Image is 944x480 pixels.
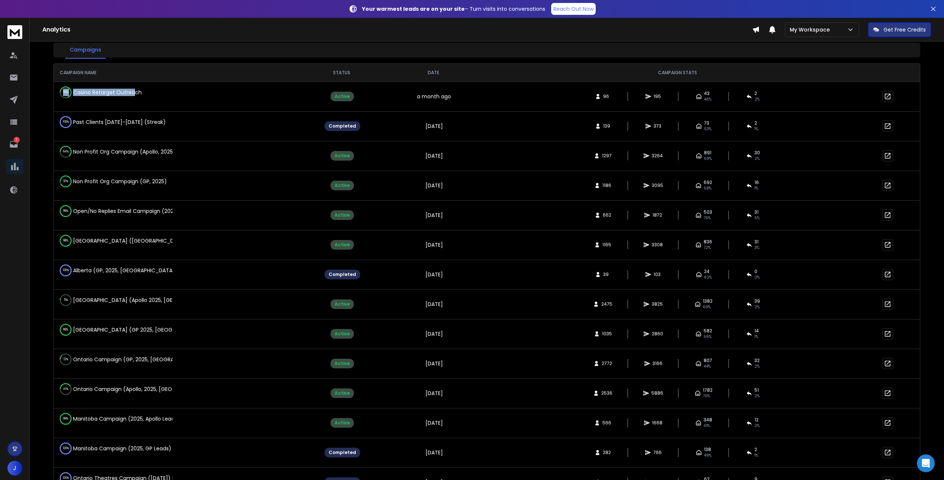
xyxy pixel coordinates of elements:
span: 282 [603,450,611,456]
span: 70 % [703,393,710,399]
span: 2 [754,91,757,96]
div: Completed [325,448,360,457]
span: 138 [704,447,711,453]
td: Casino Retarget Outreach [54,82,172,103]
span: 39 [754,298,760,304]
span: 39 [603,272,611,277]
button: J [7,461,22,476]
span: 891 [704,150,711,156]
span: 692 [704,180,712,185]
span: 31 [754,209,759,215]
span: 24 [704,269,710,274]
td: a month ago [388,82,479,111]
th: CAMPAIGN STATS [478,64,876,82]
p: 91 % [63,178,68,185]
td: Open/No Replies Email Campaign (2025, From Mailshake Leads) [54,201,172,221]
span: 836 [704,239,712,245]
span: 5886 [651,390,663,396]
span: 30 [754,150,760,156]
p: 41 % [63,385,68,393]
p: Reach Out Now [553,5,593,13]
span: 2 [754,447,757,453]
span: 2536 [601,390,612,396]
span: 56 % [704,334,711,340]
span: 1668 [652,420,662,426]
p: 99 % [63,207,68,215]
div: Completed [325,121,360,131]
span: 1 % [754,453,758,458]
span: 766 [653,450,662,456]
td: [DATE] [388,289,479,319]
span: 807 [704,358,712,364]
span: 139 [603,123,611,129]
img: logo [7,25,22,39]
td: [GEOGRAPHIC_DATA] (GP 2025, [GEOGRAPHIC_DATA] ([GEOGRAPHIC_DATA], [GEOGRAPHIC_DATA], [GEOGRAPHIC_... [54,319,172,340]
span: 5 % [754,215,760,221]
td: [DATE] [388,171,479,200]
span: 49 % [704,453,711,458]
div: Active [330,151,354,161]
p: 5 % [64,296,68,304]
span: 1035 [602,331,612,337]
span: 76 % [704,215,711,221]
p: 100 % [63,118,69,126]
span: 0 [754,269,757,274]
div: Active [330,92,354,101]
span: 12 [754,417,759,423]
span: 2 % [754,304,760,310]
span: 58 % [704,185,711,191]
span: 51 [754,387,759,393]
span: 373 [654,123,661,129]
td: Manitoba Campaign (2025, GP Leads) NO SUBSEQUENCE [54,438,172,459]
span: 1382 [703,298,713,304]
span: 503 [704,209,712,215]
span: 31 [754,239,759,245]
p: 100 % [63,445,69,452]
span: 1872 [652,212,662,218]
span: 1782 [703,387,713,393]
span: 348 [704,417,712,423]
td: Manitoba Campaign (2025, Apollo Leads) NO SUBSEQUENCE [54,408,172,429]
span: 3 % [754,245,759,251]
td: [DATE] [388,200,479,230]
td: [DATE] [388,438,479,467]
span: 62 % [704,274,712,280]
p: – Turn visits into conversations [362,5,545,13]
td: Ontario Campaign (GP, 2025, [GEOGRAPHIC_DATA], [GEOGRAPHIC_DATA], [GEOGRAPHIC_DATA], [GEOGRAPHIC_... [54,349,172,370]
td: [DATE] [388,111,479,141]
div: Active [330,210,354,220]
th: DATE [388,64,479,82]
td: [DATE] [388,378,479,408]
div: Open Intercom Messenger [917,454,935,472]
span: 14 [754,328,759,334]
span: 46 % [704,96,711,102]
span: 16 [754,180,759,185]
span: 61 % [704,423,710,429]
td: [DATE] [388,408,479,438]
span: 72 % [704,245,711,251]
span: 69 % [704,156,712,162]
button: Campaigns [65,42,106,59]
span: 43 [704,91,710,96]
td: Past Clients [DATE]-[DATE] (Streak) [54,112,172,132]
p: 100 % [63,267,69,274]
p: 99 % [63,415,68,423]
span: 2 % [754,364,760,369]
span: 3264 [652,153,663,159]
span: 3095 [652,183,663,188]
td: [DATE] [388,349,479,378]
p: 99 % [63,326,68,333]
button: Get Free Credits [868,22,931,37]
p: 64 % [63,148,69,155]
div: Active [330,329,354,339]
p: 69 % [63,89,68,96]
span: 1 % [754,126,758,132]
span: 69 % [703,304,711,310]
div: Active [330,388,354,398]
td: Non Profit Org Campaign (Apollo, 2025) [54,141,172,162]
span: 2 % [754,423,760,429]
td: [DATE] [388,141,479,171]
a: Reach Out Now [551,3,596,15]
